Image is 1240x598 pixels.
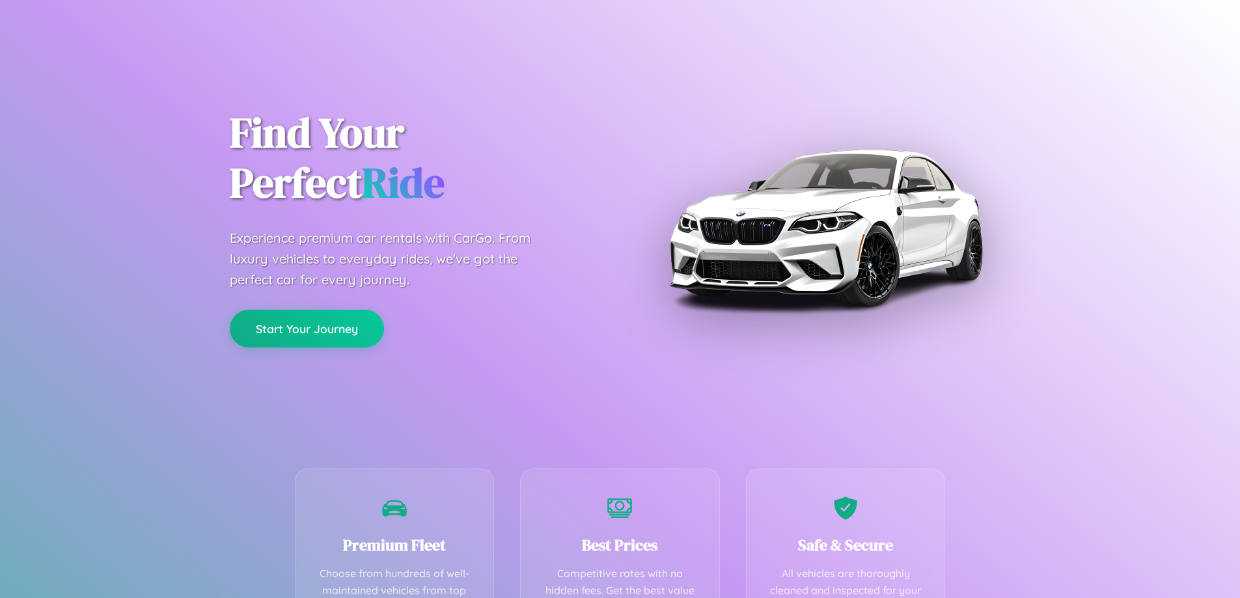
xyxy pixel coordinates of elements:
[362,154,445,211] span: Ride
[230,228,555,290] p: Experience premium car rentals with CarGo. From luxury vehicles to everyday rides, we've got the ...
[766,534,926,556] h3: Safe & Secure
[230,310,384,347] button: Start Your Journey
[540,534,700,556] h3: Best Prices
[315,534,475,556] h3: Premium Fleet
[663,65,988,390] img: Premium BMW car rental vehicle
[230,108,601,208] h1: Find Your Perfect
